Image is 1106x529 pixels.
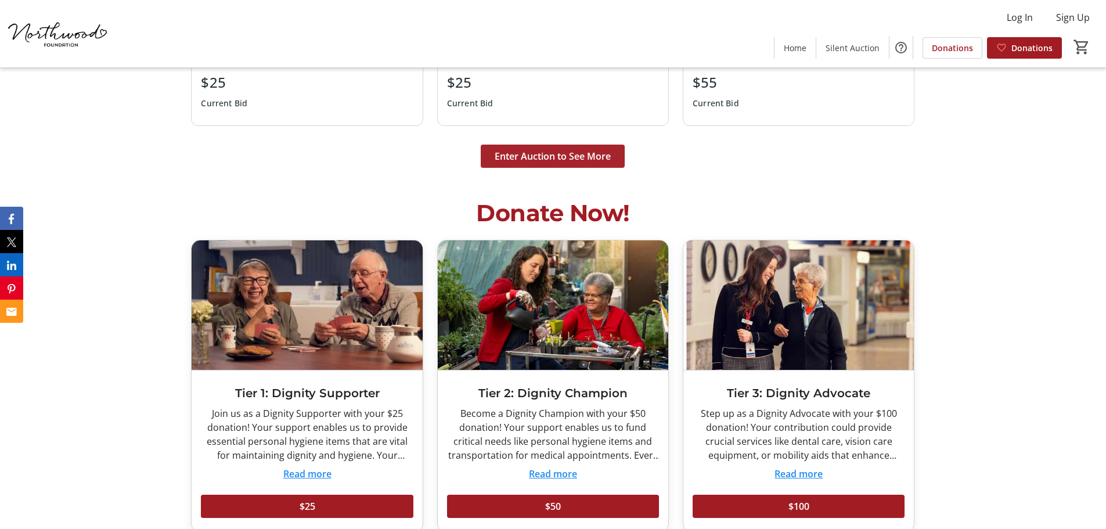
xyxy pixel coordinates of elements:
span: $100 [788,499,809,513]
a: Silent Auction [816,37,889,59]
img: Tier 1: Dignity Supporter [192,240,422,370]
button: $50 [447,495,659,518]
span: Enter Auction to See More [495,149,611,163]
div: Current Bid [447,93,493,114]
a: Home [774,37,816,59]
span: Home [784,42,806,54]
span: Sign Up [1056,10,1090,24]
button: Help [889,36,913,59]
a: Donations [987,37,1062,59]
button: Enter Auction to See More [481,145,625,168]
span: Donations [932,42,973,54]
span: $50 [545,499,561,513]
button: Sign Up [1047,8,1099,27]
button: $100 [693,495,905,518]
span: Donations [1011,42,1053,54]
div: Current Bid [693,93,739,114]
img: Tier 3: Dignity Advocate [683,240,914,370]
button: $25 [201,495,413,518]
h3: Tier 2: Dignity Champion [447,384,659,402]
div: Current Bid [201,93,247,114]
h3: Tier 1: Dignity Supporter [201,384,413,402]
button: Read more [529,467,577,481]
button: Read more [283,467,332,481]
img: Northwood Foundation's Logo [7,5,110,63]
div: $55 [693,72,739,93]
button: Log In [997,8,1042,27]
button: Cart [1071,37,1092,57]
h3: Tier 3: Dignity Advocate [693,384,905,402]
span: Log In [1007,10,1033,24]
div: Step up as a Dignity Advocate with your $100 donation! Your contribution could provide crucial se... [693,406,905,462]
a: Donations [923,37,982,59]
div: Become a Dignity Champion with your $50 donation! Your support enables us to fund critical needs ... [447,406,659,462]
button: Read more [774,467,823,481]
div: $25 [201,72,247,93]
div: $25 [447,72,493,93]
img: Tier 2: Dignity Champion [438,240,668,370]
span: Silent Auction [826,42,880,54]
h2: Donate Now! [191,196,914,231]
span: $25 [300,499,315,513]
div: Join us as a Dignity Supporter with your $25 donation! Your support enables us to provide essenti... [201,406,413,462]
